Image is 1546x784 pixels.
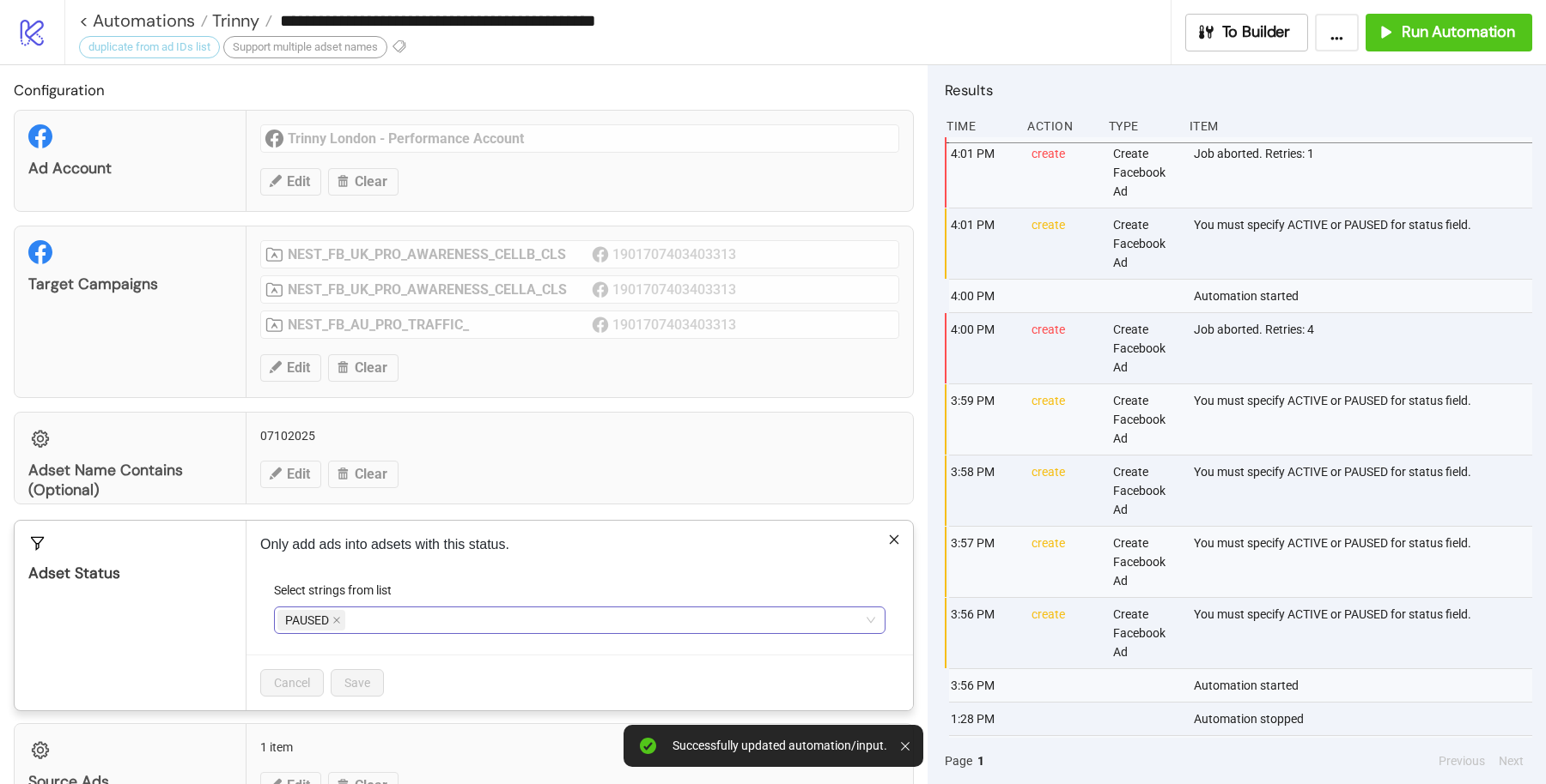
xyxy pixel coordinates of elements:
[945,751,972,770] span: Page
[1111,313,1180,383] div: Create Facebook Ad
[1111,598,1180,668] div: Create Facebook Ad
[208,9,259,32] span: Trinny
[1366,14,1532,51] button: Run Automation
[260,534,899,555] p: Only add ads into adsets with this status.
[1030,527,1099,597] div: create
[285,611,329,630] span: PAUSED
[1192,137,1537,208] div: Job aborted. Retries: 1
[1433,751,1490,770] button: Previous
[332,616,341,624] span: close
[28,564,232,583] div: Adset Status
[949,280,1018,312] div: 4:00 PM
[1192,669,1537,702] div: Automation started
[949,527,1018,597] div: 3:57 PM
[1494,751,1529,770] button: Next
[1222,22,1291,42] span: To Builder
[277,610,345,630] span: PAUSED
[1030,208,1099,279] div: create
[1111,527,1180,597] div: Create Facebook Ad
[1192,208,1537,279] div: You must specify ACTIVE or PAUSED for status field.
[14,79,914,101] h2: Configuration
[949,598,1018,668] div: 3:56 PM
[260,669,324,697] button: Cancel
[1192,703,1537,735] div: Automation stopped
[1402,22,1515,42] span: Run Automation
[949,208,1018,279] div: 4:01 PM
[949,313,1018,383] div: 4:00 PM
[79,36,220,58] div: duplicate from ad IDs list
[1192,455,1537,526] div: You must specify ACTIVE or PAUSED for status field.
[1192,384,1537,455] div: You must specify ACTIVE or PAUSED for status field.
[1111,208,1180,279] div: Create Facebook Ad
[1030,137,1099,208] div: create
[1192,313,1537,383] div: Job aborted. Retries: 4
[1111,455,1180,526] div: Create Facebook Ad
[274,581,403,600] label: Select strings from list
[1030,598,1099,668] div: create
[1107,110,1176,142] div: Type
[888,534,900,546] span: close
[945,79,1532,101] h2: Results
[79,12,208,29] a: < Automations
[208,12,272,29] a: Trinny
[1111,736,1180,769] div: Ad
[1194,736,1525,769] a: NAKEDAMBITION-REALWOMEN,REALSTORIES-RACHEL_ENG_VID_SKINCARE_SP_06102025_CC_SC9_USP11_TL_
[949,455,1018,526] div: 3:58 PM
[1188,110,1532,142] div: Item
[1111,137,1180,208] div: Create Facebook Ad
[949,703,1018,735] div: 1:28 PM
[1030,736,1099,769] div: created
[1026,110,1094,142] div: Action
[1030,455,1099,526] div: create
[1111,384,1180,455] div: Create Facebook Ad
[949,736,1018,769] div: 1:28 PM
[1030,384,1099,455] div: create
[1315,14,1359,51] button: ...
[949,669,1018,702] div: 3:56 PM
[1192,527,1537,597] div: You must specify ACTIVE or PAUSED for status field.
[223,36,387,58] div: Support multiple adset names
[331,669,384,697] button: Save
[1030,313,1099,383] div: create
[1185,14,1309,51] button: To Builder
[673,739,887,753] div: Successfully updated automation/input.
[972,751,989,770] button: 1
[1192,280,1537,312] div: Automation started
[949,384,1018,455] div: 3:59 PM
[949,137,1018,208] div: 4:01 PM
[1192,598,1537,668] div: You must specify ACTIVE or PAUSED for status field.
[945,110,1013,142] div: Time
